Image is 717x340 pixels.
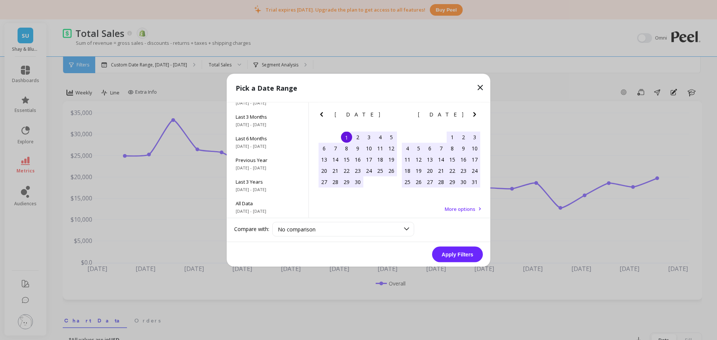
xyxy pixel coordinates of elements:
div: Choose Saturday, May 17th, 2025 [469,154,480,165]
div: Choose Sunday, May 25th, 2025 [402,176,413,187]
div: Choose Saturday, April 5th, 2025 [386,131,397,143]
span: [DATE] - [DATE] [236,143,299,149]
span: [DATE] - [DATE] [236,208,299,214]
div: Choose Sunday, May 18th, 2025 [402,165,413,176]
div: Choose Tuesday, May 6th, 2025 [424,143,435,154]
span: Previous Year [236,156,299,163]
div: Choose Tuesday, April 1st, 2025 [341,131,352,143]
div: Choose Thursday, April 17th, 2025 [363,154,375,165]
div: Choose Sunday, April 27th, 2025 [319,176,330,187]
div: Choose Tuesday, April 29th, 2025 [341,176,352,187]
div: Choose Friday, April 25th, 2025 [375,165,386,176]
div: Choose Tuesday, April 22nd, 2025 [341,165,352,176]
div: Choose Friday, May 16th, 2025 [458,154,469,165]
div: Choose Tuesday, May 20th, 2025 [424,165,435,176]
div: Choose Sunday, April 20th, 2025 [319,165,330,176]
div: month 2025-05 [402,131,480,187]
p: Pick a Date Range [236,82,297,93]
div: Choose Monday, April 21st, 2025 [330,165,341,176]
div: Choose Monday, May 12th, 2025 [413,154,424,165]
span: [DATE] - [DATE] [236,186,299,192]
div: Choose Monday, May 26th, 2025 [413,176,424,187]
button: Apply Filters [432,246,483,262]
div: Choose Monday, May 19th, 2025 [413,165,424,176]
div: Choose Friday, April 18th, 2025 [375,154,386,165]
div: Choose Friday, April 11th, 2025 [375,143,386,154]
div: Choose Thursday, May 22nd, 2025 [447,165,458,176]
div: Choose Saturday, May 31st, 2025 [469,176,480,187]
div: Choose Wednesday, April 2nd, 2025 [352,131,363,143]
div: Choose Saturday, April 26th, 2025 [386,165,397,176]
span: More options [445,205,475,212]
div: Choose Tuesday, May 27th, 2025 [424,176,435,187]
div: Choose Sunday, May 4th, 2025 [402,143,413,154]
div: Choose Tuesday, April 15th, 2025 [341,154,352,165]
div: Choose Tuesday, May 13th, 2025 [424,154,435,165]
div: Choose Wednesday, May 28th, 2025 [435,176,447,187]
span: No comparison [278,225,316,233]
div: Choose Sunday, April 6th, 2025 [319,143,330,154]
div: Choose Wednesday, May 14th, 2025 [435,154,447,165]
button: Previous Month [317,110,329,122]
div: Choose Saturday, May 24th, 2025 [469,165,480,176]
div: Choose Friday, May 2nd, 2025 [458,131,469,143]
button: Next Month [387,110,399,122]
div: Choose Thursday, May 29th, 2025 [447,176,458,187]
div: Choose Sunday, May 11th, 2025 [402,154,413,165]
div: Choose Sunday, April 13th, 2025 [319,154,330,165]
div: Choose Wednesday, May 21st, 2025 [435,165,447,176]
div: Choose Wednesday, April 16th, 2025 [352,154,363,165]
span: [DATE] [418,111,465,117]
div: Choose Thursday, April 10th, 2025 [363,143,375,154]
span: [DATE] - [DATE] [236,100,299,106]
span: [DATE] [335,111,381,117]
div: Choose Saturday, May 10th, 2025 [469,143,480,154]
span: Last 3 Months [236,113,299,120]
div: Choose Monday, April 14th, 2025 [330,154,341,165]
div: Choose Wednesday, May 7th, 2025 [435,143,447,154]
div: Choose Saturday, April 12th, 2025 [386,143,397,154]
div: Choose Wednesday, April 23rd, 2025 [352,165,363,176]
div: Choose Thursday, April 24th, 2025 [363,165,375,176]
div: Choose Monday, April 7th, 2025 [330,143,341,154]
div: Choose Thursday, May 15th, 2025 [447,154,458,165]
button: Previous Month [400,110,412,122]
div: Choose Friday, April 4th, 2025 [375,131,386,143]
div: Choose Wednesday, April 30th, 2025 [352,176,363,187]
span: [DATE] - [DATE] [236,121,299,127]
button: Next Month [470,110,482,122]
div: Choose Wednesday, April 9th, 2025 [352,143,363,154]
span: Last 3 Years [236,178,299,185]
div: Choose Tuesday, April 8th, 2025 [341,143,352,154]
div: Choose Saturday, May 3rd, 2025 [469,131,480,143]
div: Choose Saturday, April 19th, 2025 [386,154,397,165]
span: Last 6 Months [236,135,299,141]
div: Choose Thursday, April 3rd, 2025 [363,131,375,143]
div: Choose Friday, May 9th, 2025 [458,143,469,154]
div: Choose Monday, May 5th, 2025 [413,143,424,154]
div: Choose Friday, May 23rd, 2025 [458,165,469,176]
div: Choose Friday, May 30th, 2025 [458,176,469,187]
div: Choose Thursday, May 1st, 2025 [447,131,458,143]
span: [DATE] - [DATE] [236,165,299,171]
div: Choose Monday, April 28th, 2025 [330,176,341,187]
label: Compare with: [234,225,269,233]
div: month 2025-04 [319,131,397,187]
span: All Data [236,200,299,206]
div: Choose Thursday, May 8th, 2025 [447,143,458,154]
